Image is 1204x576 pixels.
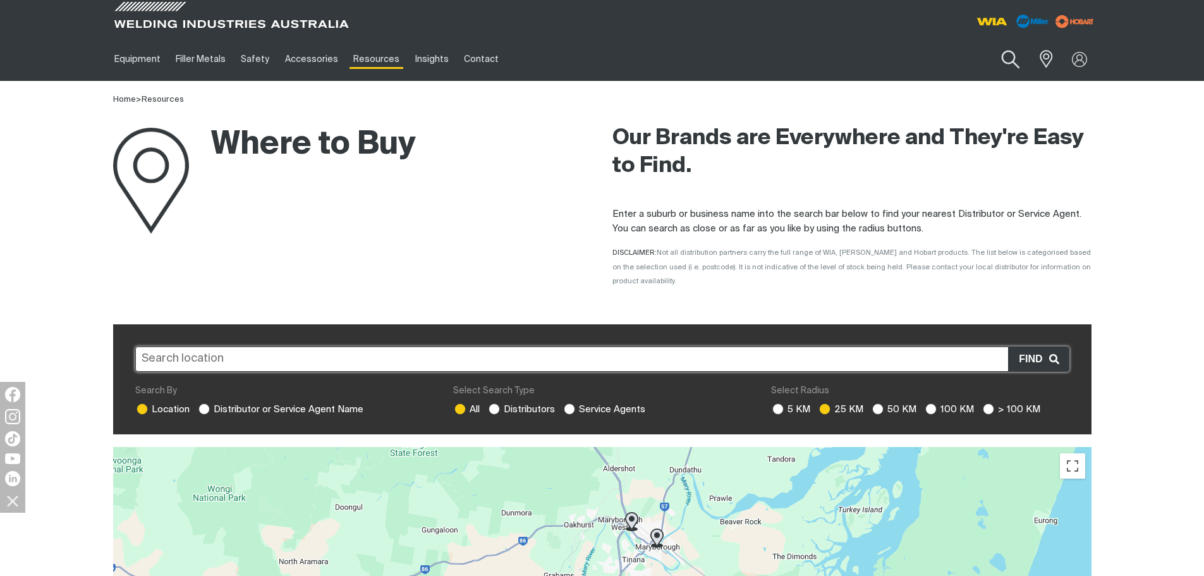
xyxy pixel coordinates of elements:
[612,249,1091,285] span: DISCLAIMER:
[612,125,1092,180] h2: Our Brands are Everywhere and They're Easy to Find.
[346,37,407,81] a: Resources
[135,346,1069,372] input: Search location
[973,44,1031,74] input: Product name or item number...
[487,405,555,414] label: Distributors
[1060,453,1085,479] button: Toggle fullscreen view
[985,42,1036,78] button: Search products
[1008,347,1068,371] button: Find
[107,37,168,81] a: Equipment
[135,384,433,398] div: Search By
[453,384,751,398] div: Select Search Type
[5,431,20,446] img: TikTok
[924,405,974,414] label: 100 KM
[818,405,863,414] label: 25 KM
[456,37,506,81] a: Contact
[168,37,233,81] a: Filler Metals
[277,37,346,81] a: Accessories
[113,125,416,166] h1: Where to Buy
[871,405,916,414] label: 50 KM
[771,384,1069,398] div: Select Radius
[5,387,20,402] img: Facebook
[2,490,23,512] img: hide socials
[5,471,20,486] img: LinkedIn
[453,405,480,414] label: All
[5,453,20,464] img: YouTube
[612,249,1091,285] span: Not all distribution partners carry the full range of WIA, [PERSON_NAME] and Hobart products. The...
[142,95,184,104] a: Resources
[135,405,190,414] label: Location
[197,405,363,414] label: Distributor or Service Agent Name
[562,405,645,414] label: Service Agents
[612,207,1092,236] p: Enter a suburb or business name into the search bar below to find your nearest Distributor or Ser...
[233,37,277,81] a: Safety
[113,95,136,104] a: Home
[1052,12,1098,31] img: miller
[407,37,456,81] a: Insights
[107,37,850,81] nav: Main
[5,409,20,424] img: Instagram
[771,405,810,414] label: 5 KM
[136,95,142,104] span: >
[1019,351,1049,367] span: Find
[982,405,1040,414] label: > 100 KM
